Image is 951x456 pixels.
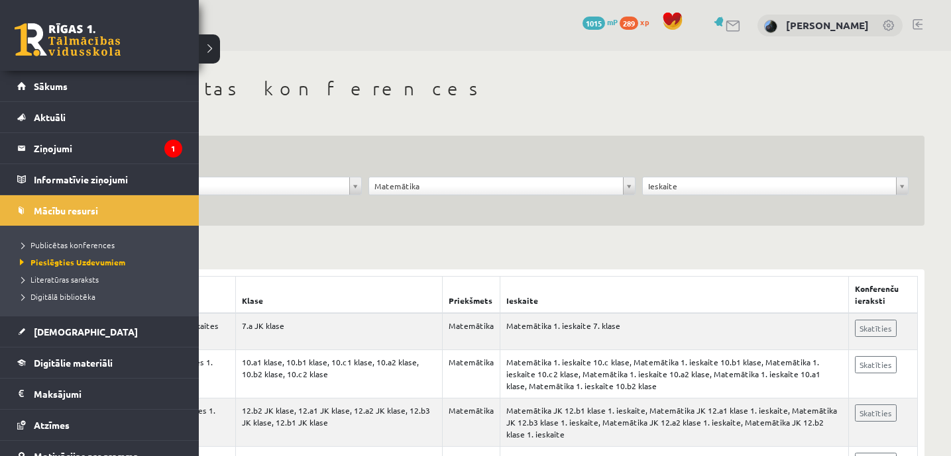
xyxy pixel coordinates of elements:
a: 289 xp [620,17,655,27]
a: Skatīties [855,356,897,373]
a: Publicētas konferences [17,239,186,251]
a: Matemātika [369,177,634,195]
span: Pieslēgties Uzdevumiem [17,257,125,267]
span: Matemātika [374,177,617,195]
a: Skatīties [855,404,897,422]
i: 1 [164,140,182,158]
legend: Informatīvie ziņojumi [34,164,182,195]
a: Literatūras saraksts [17,273,186,285]
h1: Publicētas konferences [80,77,924,100]
a: Ziņojumi1 [17,133,182,163]
td: Matemātika 1. ieskaite 10.c klase, Matemātika 1. ieskaite 10.b1 klase, Matemātika 1. ieskaite 10.... [500,350,848,398]
a: Skatīties [855,320,897,337]
a: 1015 mP [583,17,618,27]
a: [PERSON_NAME] [786,19,869,32]
span: Publicētas konferences [17,240,115,250]
a: Atzīmes [17,410,182,440]
span: xp [640,17,649,27]
span: [DEMOGRAPHIC_DATA] [34,326,138,338]
td: 12.b2 JK klase, 12.a1 JK klase, 12.a2 JK klase, 12.b3 JK klase, 12.b1 JK klase [235,398,443,447]
span: Aktuāli [34,111,66,123]
td: 7.a JK klase [235,313,443,350]
a: Maksājumi [17,379,182,409]
span: 1015 [583,17,605,30]
a: Klase [96,177,361,195]
span: Klase [101,177,344,195]
td: Matemātika JK 12.b1 klase 1. ieskaite, Matemātika JK 12.a1 klase 1. ieskaite, Matemātika JK 12.b3... [500,398,848,447]
span: Literatūras saraksts [17,274,99,285]
a: Sākums [17,71,182,101]
span: Sākums [34,80,68,92]
span: 289 [620,17,638,30]
th: Konferenču ieraksti [848,277,917,314]
a: Digitālie materiāli [17,347,182,378]
h3: Filtrs: [95,152,893,169]
a: Mācību resursi [17,195,182,226]
span: Digitālie materiāli [34,357,113,369]
th: Ieskaite [500,277,848,314]
th: Klase [235,277,443,314]
legend: Ziņojumi [34,133,182,163]
span: Ieskaite [648,177,891,195]
span: Atzīmes [34,419,70,431]
span: Mācību resursi [34,205,98,216]
img: Kate Rūsiņa [764,20,777,33]
td: 10.a1 klase, 10.b1 klase, 10.c1 klase, 10.a2 klase, 10.b2 klase, 10.c2 klase [235,350,443,398]
a: Informatīvie ziņojumi [17,164,182,195]
td: Matemātika [443,313,500,350]
span: mP [607,17,618,27]
legend: Maksājumi [34,379,182,409]
a: Ieskaite [643,177,908,195]
span: Digitālā bibliotēka [17,291,95,302]
a: [DEMOGRAPHIC_DATA] [17,316,182,347]
td: Matemātika [443,398,500,447]
td: Matemātika [443,350,500,398]
a: Rīgas 1. Tālmācības vidusskola [15,23,121,56]
td: Matemātika 1. ieskaite 7. klase [500,313,848,350]
a: Aktuāli [17,102,182,132]
a: Pieslēgties Uzdevumiem [17,256,186,268]
a: Digitālā bibliotēka [17,291,186,302]
th: Priekšmets [443,277,500,314]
